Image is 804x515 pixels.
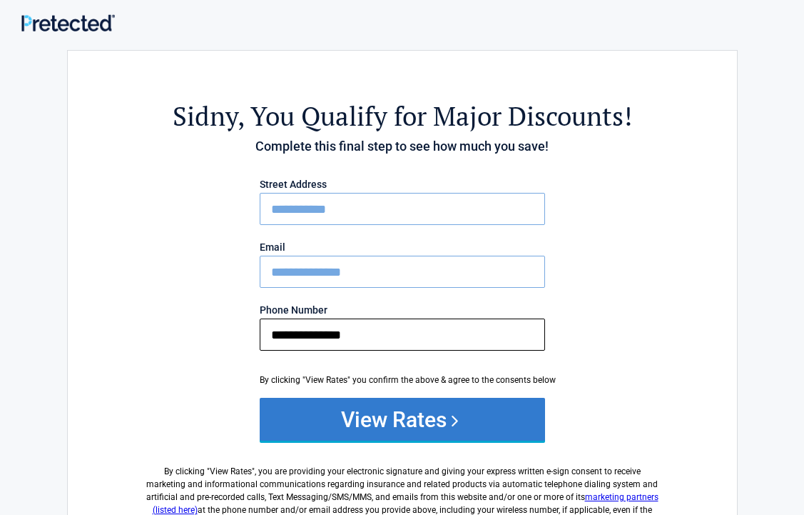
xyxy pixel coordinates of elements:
label: Street Address [260,179,545,189]
label: Email [260,242,545,252]
label: Phone Number [260,305,545,315]
button: View Rates [260,398,545,441]
span: View Rates [210,466,252,476]
img: Main Logo [21,14,115,31]
div: By clicking "View Rates" you confirm the above & agree to the consents below [260,374,545,386]
h4: Complete this final step to see how much you save! [146,137,658,156]
span: Sidny [173,99,238,134]
h2: , You Qualify for Major Discounts! [146,99,658,134]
